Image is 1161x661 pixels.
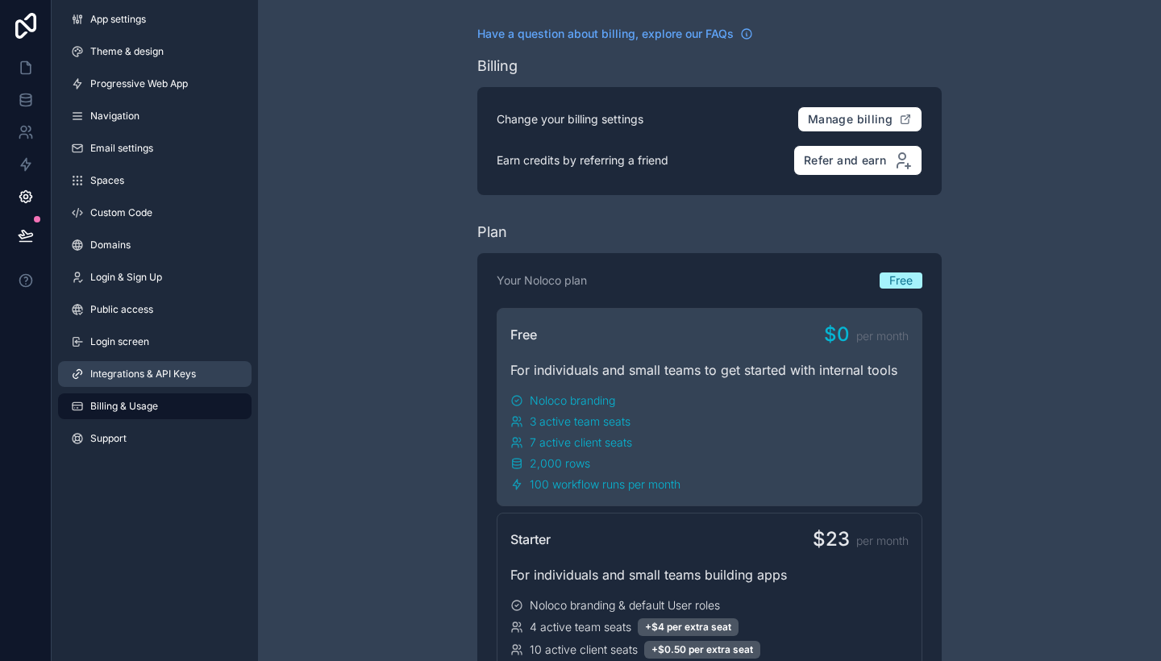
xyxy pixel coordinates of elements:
[497,152,668,168] p: Earn credits by referring a friend
[90,174,124,187] span: Spaces
[813,526,850,552] span: $23
[90,239,131,252] span: Domains
[510,565,909,584] div: For individuals and small teams building apps
[530,619,631,635] span: 4 active team seats
[58,71,252,97] a: Progressive Web App
[58,39,252,64] a: Theme & design
[90,45,164,58] span: Theme & design
[530,393,615,409] span: Noloco branding
[644,641,760,659] div: +$0.50 per extra seat
[58,232,252,258] a: Domains
[90,13,146,26] span: App settings
[797,106,922,132] button: Manage billing
[477,26,753,42] a: Have a question about billing, explore our FAQs
[530,642,638,658] span: 10 active client seats
[90,206,152,219] span: Custom Code
[58,297,252,322] a: Public access
[58,200,252,226] a: Custom Code
[58,103,252,129] a: Navigation
[510,530,551,549] span: Starter
[58,329,252,355] a: Login screen
[90,335,149,348] span: Login screen
[58,264,252,290] a: Login & Sign Up
[497,272,587,289] p: Your Noloco plan
[90,77,188,90] span: Progressive Web App
[58,135,252,161] a: Email settings
[477,221,507,243] div: Plan
[510,325,537,344] span: Free
[856,328,909,344] span: per month
[58,426,252,451] a: Support
[530,434,632,451] span: 7 active client seats
[477,26,734,42] span: Have a question about billing, explore our FAQs
[58,361,252,387] a: Integrations & API Keys
[90,368,196,380] span: Integrations & API Keys
[58,168,252,193] a: Spaces
[90,400,158,413] span: Billing & Usage
[58,393,252,419] a: Billing & Usage
[889,272,913,289] span: Free
[58,6,252,32] a: App settings
[530,455,590,472] span: 2,000 rows
[824,322,850,347] span: $0
[510,360,909,380] div: For individuals and small teams to get started with internal tools
[856,533,909,549] span: per month
[793,145,922,176] button: Refer and earn
[90,271,162,284] span: Login & Sign Up
[530,414,630,430] span: 3 active team seats
[804,153,886,168] span: Refer and earn
[90,110,139,123] span: Navigation
[638,618,739,636] div: +$4 per extra seat
[808,112,893,127] span: Manage billing
[477,55,518,77] div: Billing
[497,111,643,127] p: Change your billing settings
[530,476,680,493] span: 100 workflow runs per month
[90,432,127,445] span: Support
[530,597,720,613] span: Noloco branding & default User roles
[90,142,153,155] span: Email settings
[90,303,153,316] span: Public access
